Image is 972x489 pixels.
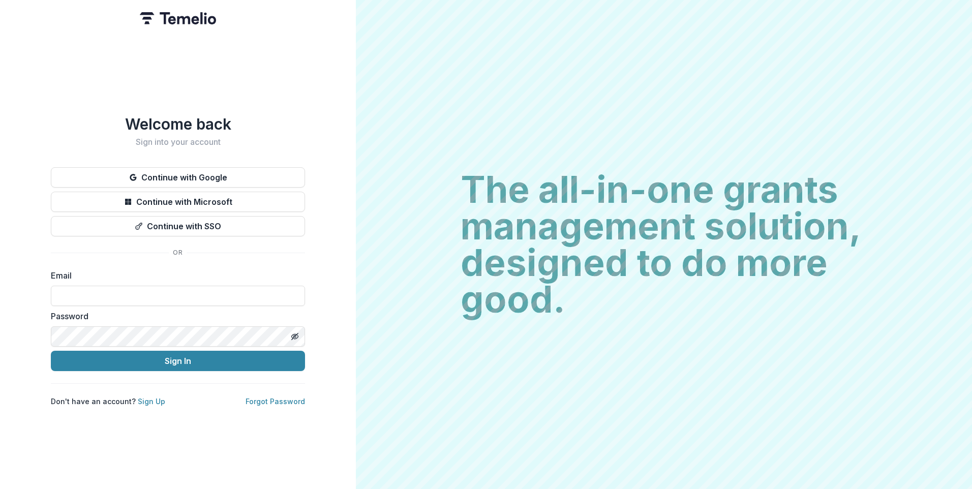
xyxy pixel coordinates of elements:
button: Continue with Microsoft [51,192,305,212]
p: Don't have an account? [51,396,165,407]
label: Email [51,269,299,282]
h1: Welcome back [51,115,305,133]
label: Password [51,310,299,322]
a: Forgot Password [246,397,305,406]
button: Toggle password visibility [287,328,303,345]
h2: Sign into your account [51,137,305,147]
img: Temelio [140,12,216,24]
button: Continue with Google [51,167,305,188]
button: Continue with SSO [51,216,305,236]
a: Sign Up [138,397,165,406]
button: Sign In [51,351,305,371]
